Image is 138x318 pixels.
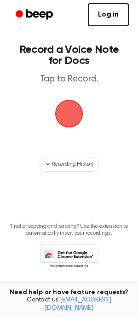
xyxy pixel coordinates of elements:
[9,6,61,24] a: Beep
[17,44,121,66] h1: Record a Voice Note for Docs
[7,223,131,237] p: Tired of copying and pasting? Use the extension to automatically insert your recordings.
[52,160,93,168] span: Recording History
[6,296,132,312] span: Contact us
[88,3,129,26] a: Log in
[55,100,83,127] img: Beep Logo
[39,157,99,172] button: Recording History
[17,74,121,85] p: Tap to Record.
[45,297,111,312] a: [EMAIL_ADDRESS][DOMAIN_NAME]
